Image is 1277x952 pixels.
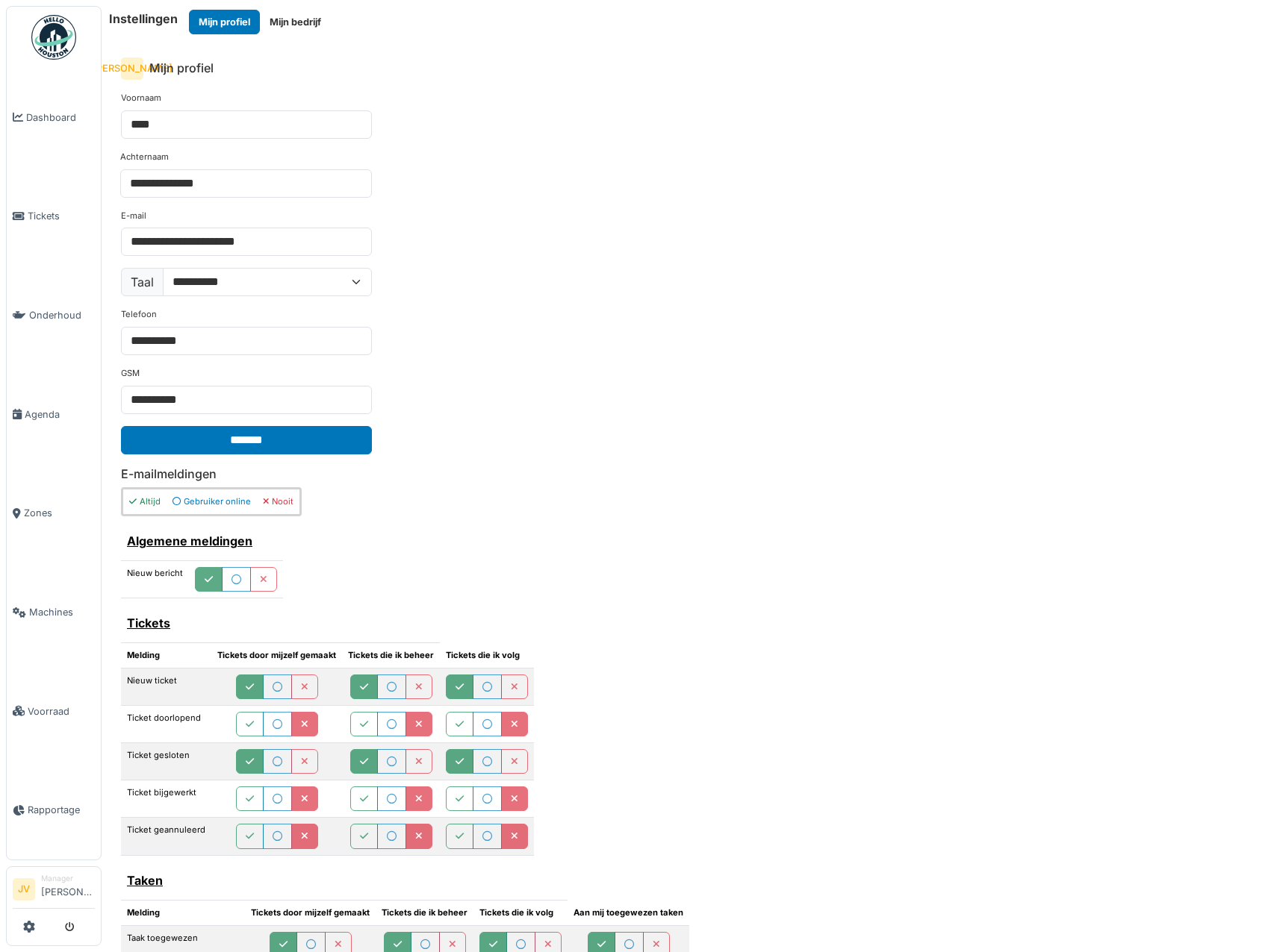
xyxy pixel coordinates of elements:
[7,563,101,662] a: Machines
[121,642,211,668] th: Melding
[121,742,211,780] td: Ticket gesloten
[473,900,568,925] th: Tickets die ik volg
[121,308,157,321] label: Telefoon
[28,803,95,817] span: Rapportage
[7,167,101,266] a: Tickets
[440,642,534,668] th: Tickets die ik volg
[127,616,434,630] h6: Tickets
[7,464,101,563] a: Zones
[121,900,245,925] th: Melding
[7,266,101,365] a: Onderhoud
[149,61,214,75] h6: Mijn profiel
[121,268,164,296] label: Taal
[28,704,95,718] span: Voorraad
[29,308,95,322] span: Onderhoud
[41,873,95,905] li: [PERSON_NAME]
[121,467,1258,481] h6: E-mailmeldingen
[26,110,95,125] span: Dashboard
[121,367,140,380] label: GSM
[121,92,161,104] label: Voornaam
[211,642,342,668] th: Tickets door mijzelf gemaakt
[29,605,95,619] span: Machines
[121,818,211,855] td: Ticket geannuleerd
[120,151,169,163] label: Achternaam
[263,495,293,508] div: Nooit
[129,495,161,508] div: Altijd
[121,57,143,80] div: [PERSON_NAME]
[245,900,376,925] th: Tickets door mijzelf gemaakt
[7,761,101,860] a: Rapportage
[121,210,146,222] label: E-mail
[568,900,689,925] th: Aan mij toegewezen taken
[121,705,211,742] td: Ticket doorlopend
[13,873,95,909] a: JV Manager[PERSON_NAME]
[260,10,331,34] button: Mijn bedrijf
[173,495,251,508] div: Gebruiker online
[342,642,440,668] th: Tickets die ik beheer
[31,15,76,60] img: Badge_color-CXgf-gQk.svg
[109,12,178,26] h6: Instellingen
[7,68,101,167] a: Dashboard
[121,668,211,705] td: Nieuw ticket
[127,534,277,548] h6: Algemene meldingen
[127,567,183,580] label: Nieuw bericht
[7,365,101,464] a: Agenda
[13,878,35,901] li: JV
[7,662,101,761] a: Voorraad
[24,506,95,520] span: Zones
[127,874,562,888] h6: Taken
[25,407,95,422] span: Agenda
[41,873,95,884] div: Manager
[376,900,473,925] th: Tickets die ik beheer
[189,10,260,34] button: Mijn profiel
[121,780,211,818] td: Ticket bijgewerkt
[28,209,95,223] span: Tickets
